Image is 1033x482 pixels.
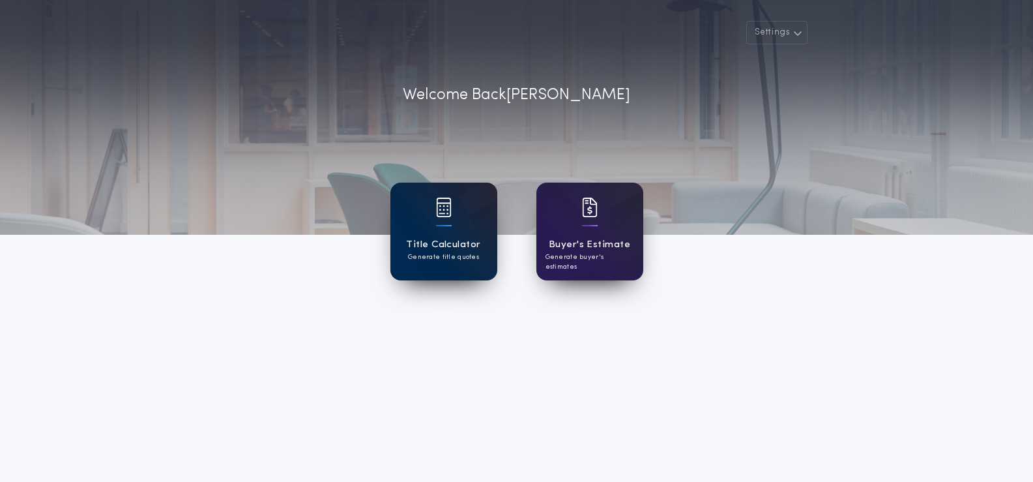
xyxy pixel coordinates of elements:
[406,237,480,252] h1: Title Calculator
[746,21,807,44] button: Settings
[536,183,643,280] a: card iconBuyer's EstimateGenerate buyer's estimates
[390,183,497,280] a: card iconTitle CalculatorGenerate title quotes
[549,237,630,252] h1: Buyer's Estimate
[403,83,630,107] p: Welcome Back [PERSON_NAME]
[408,252,479,262] p: Generate title quotes
[546,252,634,272] p: Generate buyer's estimates
[582,198,598,217] img: card icon
[436,198,452,217] img: card icon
